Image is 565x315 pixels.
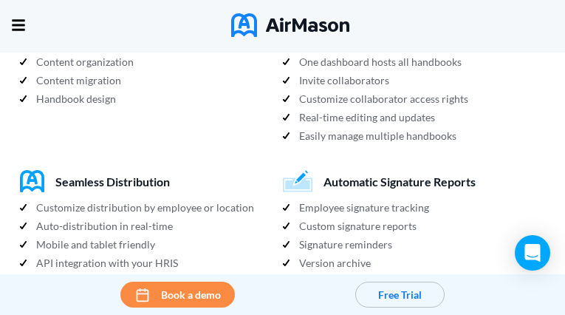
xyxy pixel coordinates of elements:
p: Auto-distribution in real-time [36,218,173,237]
img: Easily manage multiple handbooks [283,132,297,146]
img: Customize distribution by employee or location [20,204,34,218]
img: Employee signature tracking [283,204,297,218]
img: Version archive [283,260,297,274]
p: Version archive [299,255,371,274]
img: Content migration [20,77,34,91]
img: Real-time editing and updates [283,114,297,128]
button: Book a demo [120,282,235,308]
p: Customize distribution by employee or location [36,200,254,218]
img: Seamless Distribution [20,170,44,192]
img: AirMason Logo [231,13,349,37]
p: Employee signature tracking [299,200,429,218]
img: Mobile and tablet friendly [20,241,34,255]
img: API integration with your HRIS [20,260,34,274]
p: Mobile and tablet friendly [36,237,155,255]
div: Open Intercom Messenger [515,235,550,271]
p: Easily manage multiple handbooks [299,128,456,146]
img: Auto-distribution in real-time [20,223,34,237]
p: Real-time editing and updates [299,109,435,128]
img: Content organization [20,58,34,72]
div: Automatic Signature Reports [323,170,476,194]
img: Handbook design [20,95,34,109]
p: Content organization [36,54,134,72]
img: Automatic Signature Reports [283,170,312,192]
p: Content migration [36,72,121,91]
img: Customize collaborator access rights [283,95,297,109]
img: One dashboard hosts all handbooks [283,58,297,72]
div: Seamless Distribution [55,170,170,194]
p: Handbook design [36,91,116,109]
p: Customize collaborator access rights [299,91,468,109]
img: Invite collaborators [283,77,297,91]
p: Invite collaborators [299,72,389,91]
img: Signature reminders [283,241,297,255]
button: Free Trial [355,282,445,308]
p: One dashboard hosts all handbooks [299,54,462,72]
p: Custom signature reports [299,218,417,237]
img: Custom signature reports [283,223,297,237]
p: API integration with your HRIS [36,255,178,274]
p: Signature reminders [299,237,392,255]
